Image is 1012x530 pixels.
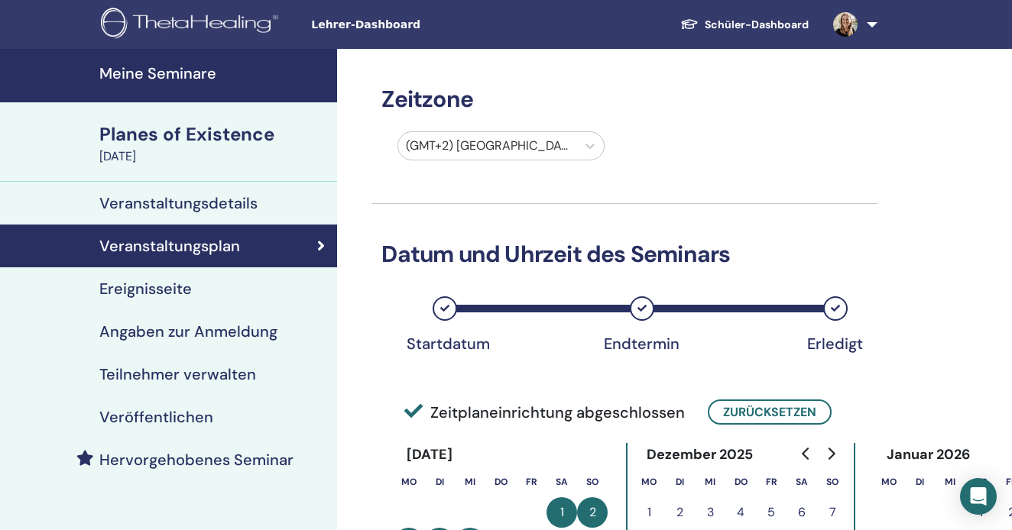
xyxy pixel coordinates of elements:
[99,365,256,383] h4: Teilnehmer verwalten
[960,478,997,515] div: Open Intercom Messenger
[404,401,685,424] span: Zeitplaneinrichtung abgeschlossen
[394,443,465,467] div: [DATE]
[99,147,328,166] div: [DATE]
[372,241,877,268] h3: Datum und Uhrzeit des Seminars
[372,86,877,113] h3: Zeitzone
[787,497,817,528] button: 6
[695,467,725,497] th: Mittwoch
[634,443,765,467] div: Dezember 2025
[99,408,213,426] h4: Veröffentlichen
[787,467,817,497] th: Samstag
[547,497,577,528] button: 1
[634,497,664,528] button: 1
[604,334,680,353] div: Endtermin
[547,467,577,497] th: Samstag
[516,467,547,497] th: Freitag
[99,322,277,341] h4: Angaben zur Anmeldung
[797,334,874,353] div: Erledigt
[874,443,982,467] div: Januar 2026
[817,467,848,497] th: Sonntag
[90,121,337,166] a: Planes of Existence[DATE]
[756,467,787,497] th: Freitag
[99,237,240,255] h4: Veranstaltungsplan
[577,497,608,528] button: 2
[794,438,819,469] button: Go to previous month
[101,8,284,42] img: logo.png
[725,467,756,497] th: Donnerstag
[577,467,608,497] th: Sonntag
[485,467,516,497] th: Donnerstag
[756,497,787,528] button: 5
[455,467,485,497] th: Mittwoch
[424,467,455,497] th: Dienstag
[725,497,756,528] button: 4
[680,18,699,31] img: graduation-cap-white.svg
[99,194,258,212] h4: Veranstaltungsdetails
[664,467,695,497] th: Dienstag
[817,497,848,528] button: 7
[99,64,328,82] h4: Meine Seminare
[99,451,294,469] h4: Hervorgehobenes Seminar
[965,467,996,497] th: Donnerstag
[904,467,935,497] th: Dienstag
[99,121,328,147] div: Planes of Existence
[311,17,540,33] span: Lehrer-Dashboard
[935,467,965,497] th: Mittwoch
[695,497,725,528] button: 3
[874,467,904,497] th: Montag
[407,334,483,353] div: Startdatum
[708,399,832,425] button: Zurücksetzen
[833,12,858,37] img: default.jpg
[634,467,664,497] th: Montag
[394,467,424,497] th: Montag
[819,438,843,469] button: Go to next month
[668,11,821,39] a: Schüler-Dashboard
[664,497,695,528] button: 2
[99,280,192,298] h4: Ereignisseite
